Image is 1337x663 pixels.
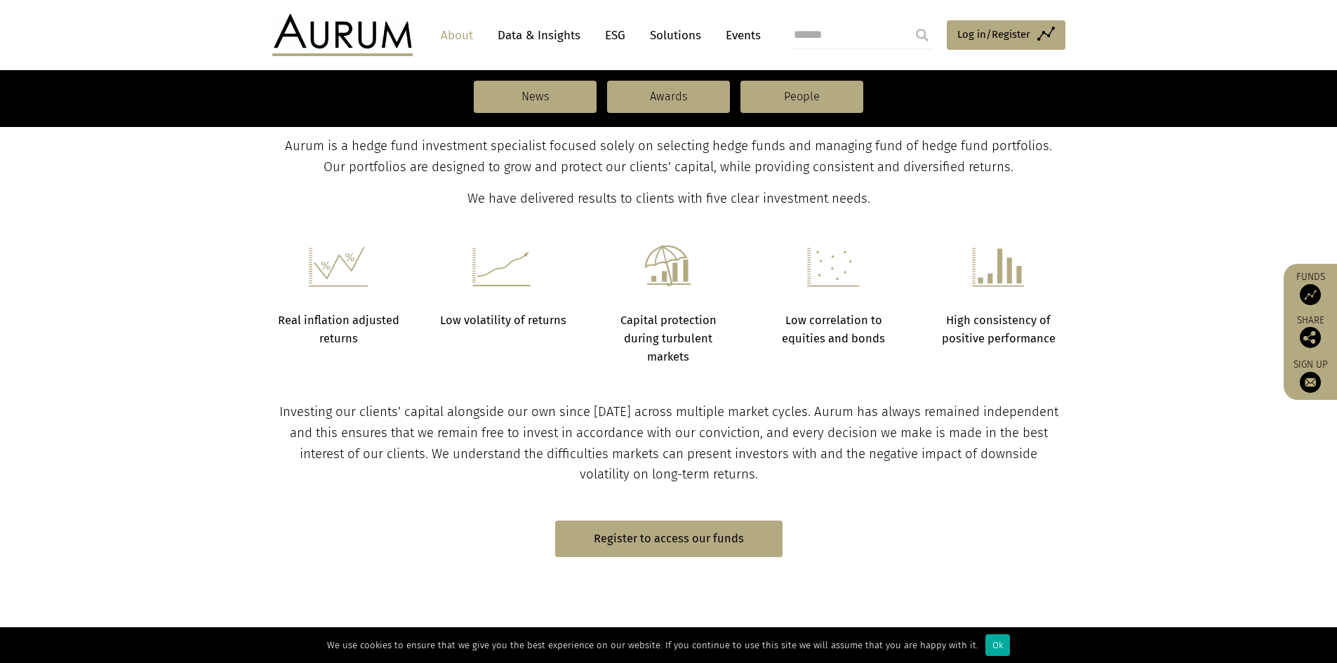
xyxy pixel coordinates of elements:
img: Aurum [272,14,413,56]
strong: High consistency of positive performance [942,314,1056,345]
img: Access Funds [1300,284,1321,305]
a: Register to access our funds [555,521,783,556]
input: Submit [908,21,936,49]
a: Awards [607,81,730,113]
strong: Low correlation to equities and bonds [782,314,885,345]
a: ESG [598,22,632,48]
div: Ok [985,634,1010,656]
img: Share this post [1300,327,1321,348]
a: News [474,81,597,113]
img: Sign up to our newsletter [1300,372,1321,393]
div: Share [1291,316,1330,348]
a: Solutions [643,22,708,48]
a: Sign up [1291,359,1330,393]
a: Log in/Register [947,20,1065,50]
strong: Real inflation adjusted returns [278,314,399,345]
a: People [740,81,863,113]
strong: Capital protection during turbulent markets [620,314,717,364]
span: We have delivered results to clients with five clear investment needs. [467,191,870,206]
span: Investing our clients’ capital alongside our own since [DATE] across multiple market cycles. Auru... [279,404,1058,483]
a: Funds [1291,271,1330,305]
a: About [434,22,480,48]
a: Data & Insights [491,22,587,48]
span: Aurum is a hedge fund investment specialist focused solely on selecting hedge funds and managing ... [285,138,1052,175]
span: Log in/Register [957,26,1030,43]
strong: Low volatility of returns [440,314,566,327]
a: Events [719,22,761,48]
